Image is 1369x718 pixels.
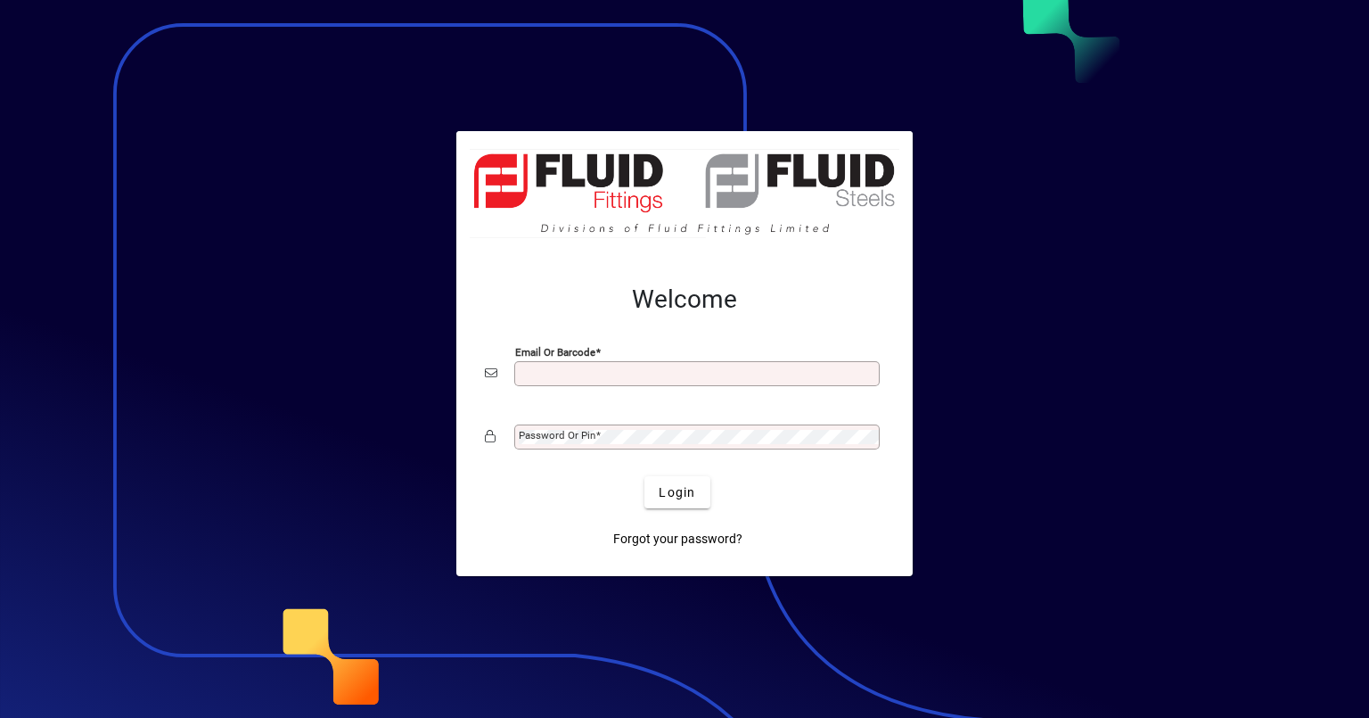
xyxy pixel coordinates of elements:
[606,523,750,555] a: Forgot your password?
[613,530,742,549] span: Forgot your password?
[515,346,595,359] mat-label: Email or Barcode
[485,285,884,315] h2: Welcome
[659,483,695,502] span: Login
[644,476,709,508] button: Login
[519,429,595,442] mat-label: Password or Pin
